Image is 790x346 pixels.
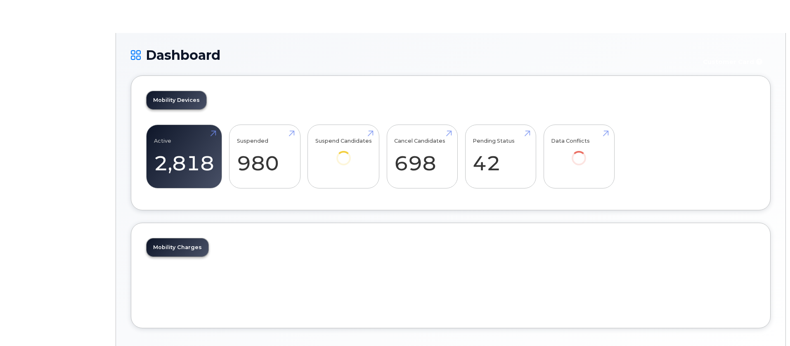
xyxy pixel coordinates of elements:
a: Suspended 980 [237,129,293,184]
a: Active 2,818 [154,129,214,184]
a: Mobility Devices [147,91,206,109]
a: Cancel Candidates 698 [394,129,450,184]
a: Pending Status 42 [473,129,528,184]
a: Data Conflicts [551,129,607,177]
a: Mobility Charges [147,238,208,257]
button: Customer Card [696,54,771,69]
h1: Dashboard [131,48,692,62]
a: Suspend Candidates [315,129,372,177]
